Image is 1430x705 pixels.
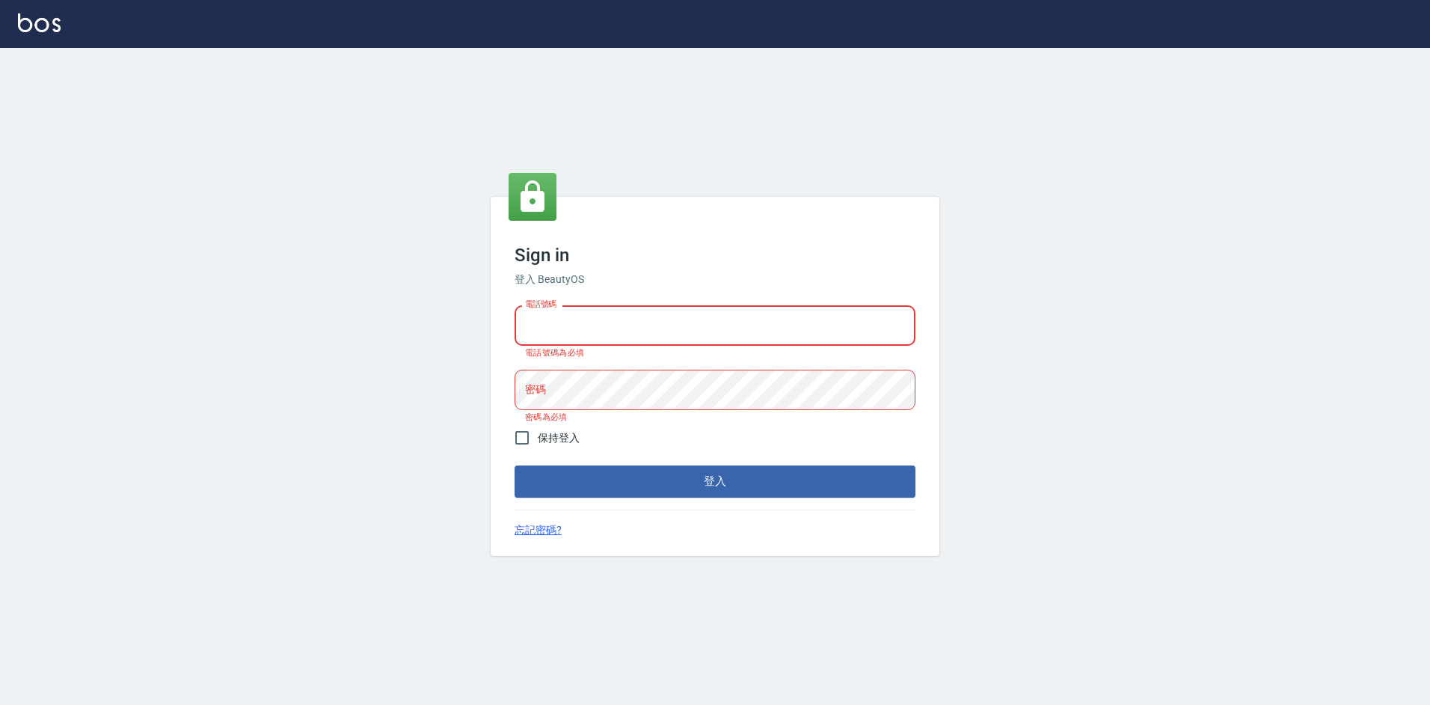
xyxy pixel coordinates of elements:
[525,299,556,310] label: 電話號碼
[515,245,915,266] h3: Sign in
[515,522,562,538] a: 忘記密碼?
[515,272,915,287] h6: 登入 BeautyOS
[525,412,905,422] p: 密碼為必填
[515,466,915,497] button: 登入
[525,348,905,358] p: 電話號碼為必填
[538,430,580,446] span: 保持登入
[18,13,61,32] img: Logo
